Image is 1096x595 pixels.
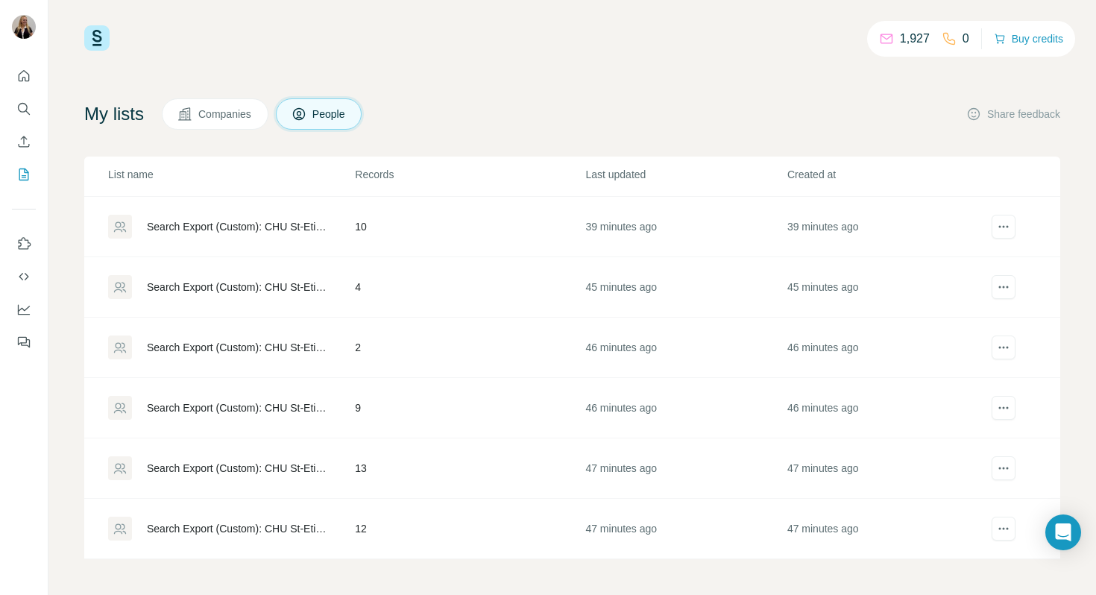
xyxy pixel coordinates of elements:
[355,167,584,182] p: Records
[147,461,330,476] div: Search Export (Custom): CHU St-Etienne - [DATE] 09:13
[992,215,1015,239] button: actions
[992,336,1015,359] button: actions
[787,438,988,499] td: 47 minutes ago
[12,63,36,89] button: Quick start
[12,161,36,188] button: My lists
[787,197,988,257] td: 39 minutes ago
[354,257,585,318] td: 4
[354,499,585,559] td: 12
[963,30,969,48] p: 0
[84,25,110,51] img: Surfe Logo
[966,107,1060,122] button: Share feedback
[585,167,785,182] p: Last updated
[312,107,347,122] span: People
[992,275,1015,299] button: actions
[787,378,988,438] td: 46 minutes ago
[992,396,1015,420] button: actions
[787,499,988,559] td: 47 minutes ago
[12,128,36,155] button: Enrich CSV
[354,378,585,438] td: 9
[992,456,1015,480] button: actions
[84,102,144,126] h4: My lists
[787,167,987,182] p: Created at
[198,107,253,122] span: Companies
[787,257,988,318] td: 45 minutes ago
[585,318,786,378] td: 46 minutes ago
[12,230,36,257] button: Use Surfe on LinkedIn
[12,15,36,39] img: Avatar
[147,340,330,355] div: Search Export (Custom): CHU St-Etienne - [DATE] 09:14
[585,499,786,559] td: 47 minutes ago
[585,378,786,438] td: 46 minutes ago
[12,95,36,122] button: Search
[108,167,353,182] p: List name
[12,263,36,290] button: Use Surfe API
[354,438,585,499] td: 13
[900,30,930,48] p: 1,927
[994,28,1063,49] button: Buy credits
[147,280,330,295] div: Search Export (Custom): CHU St-Etienne - [DATE] 09:15
[147,400,330,415] div: Search Export (Custom): CHU St-Etienne - [DATE] 09:14
[354,197,585,257] td: 10
[787,318,988,378] td: 46 minutes ago
[992,517,1015,541] button: actions
[147,521,330,536] div: Search Export (Custom): CHU St-Etienne - [DATE] 09:13
[12,296,36,323] button: Dashboard
[147,219,330,234] div: Search Export (Custom): CHU St-Etienne - [DATE] 09:22
[585,438,786,499] td: 47 minutes ago
[354,318,585,378] td: 2
[585,257,786,318] td: 45 minutes ago
[1045,514,1081,550] div: Open Intercom Messenger
[585,197,786,257] td: 39 minutes ago
[12,329,36,356] button: Feedback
